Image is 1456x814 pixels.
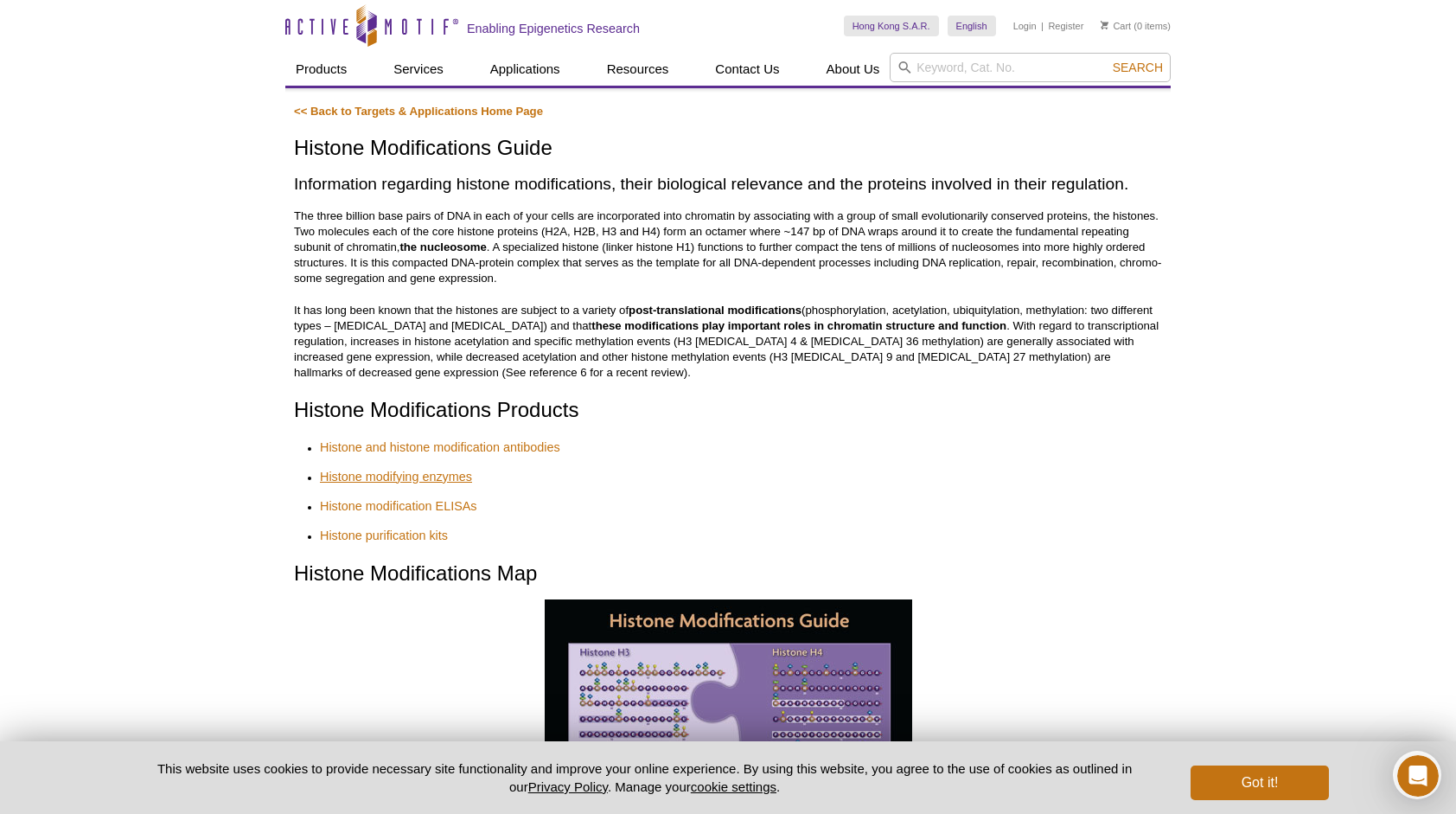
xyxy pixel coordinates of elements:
[467,21,640,36] h2: Enabling Epigenetics Research
[1013,20,1037,32] a: Login
[844,16,939,36] a: Hong Kong S.A.R.
[1041,16,1044,36] li: |
[294,303,1162,381] p: It has long been known that the histones are subject to a variety of (phosphorylation, acetylatio...
[691,779,776,794] button: cookie settings
[1393,751,1441,799] iframe: Intercom live chat discovery launcher
[320,437,560,458] a: Histone and histone modification antibodies
[1108,60,1168,75] button: Search
[1101,21,1108,29] img: Your Cart
[320,496,477,516] a: Histone modification ELISAs
[948,16,996,36] a: English
[127,760,1162,796] p: This website uses cookies to provide necessary site functionality and improve your online experie...
[1101,20,1131,32] a: Cart
[480,53,571,86] a: Applications
[591,319,1006,332] strong: these modifications play important roles in chromatin structure and function
[1048,20,1083,32] a: Register
[383,53,454,86] a: Services
[629,304,801,317] strong: post-translational modifications
[890,53,1171,82] input: Keyword, Cat. No.
[1101,16,1171,36] li: (0 items)
[816,53,891,86] a: About Us
[294,561,1162,586] h2: Histone Modifications Map
[294,172,1162,195] h2: Information regarding histone modifications, their biological relevance and the proteins involved...
[294,398,1162,423] h2: Histone Modifications Products
[320,466,472,487] a: Histone modifying enzymes
[705,53,789,86] a: Contact Us
[320,525,448,546] a: Histone purification kits
[1113,61,1163,74] span: Search
[597,53,680,86] a: Resources
[528,779,608,794] a: Privacy Policy
[294,137,1162,162] h1: Histone Modifications Guide
[294,208,1162,286] p: The three billion base pairs of DNA in each of your cells are incorporated into chromatin by asso...
[1191,766,1329,800] button: Got it!
[285,53,357,86] a: Products
[399,240,486,253] strong: the nucleosome
[294,105,543,118] a: << Back to Targets & Applications Home Page
[1397,755,1439,797] iframe: Intercom live chat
